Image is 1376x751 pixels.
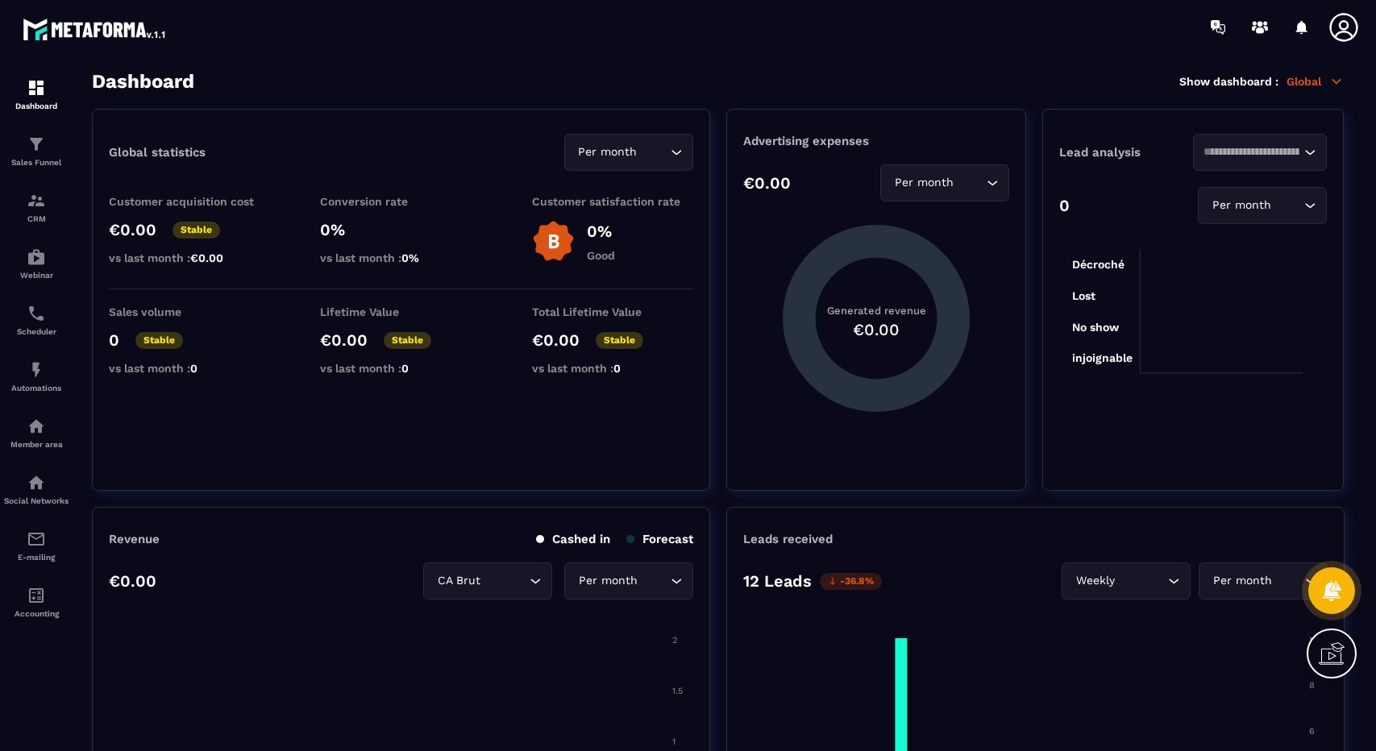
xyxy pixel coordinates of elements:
div: Search for option [880,164,1009,201]
p: Forecast [626,532,693,546]
img: social-network [27,473,46,492]
img: automations [27,360,46,380]
p: vs last month : [320,362,481,375]
p: Advertising expenses [743,134,1009,148]
input: Search for option [1203,143,1300,161]
input: Search for option [1118,572,1164,590]
h3: Dashboard [92,70,194,93]
tspan: No show [1072,321,1120,334]
span: 0 [190,362,197,375]
p: Leads received [743,532,833,546]
input: Search for option [641,572,667,590]
span: 0 [401,362,409,375]
p: Conversion rate [320,195,481,208]
p: €0.00 [743,173,791,193]
p: Accounting [4,609,69,618]
img: formation [27,191,46,210]
p: Customer satisfaction rate [532,195,693,208]
p: Good [587,249,615,262]
span: Per month [891,174,957,192]
a: emailemailE-mailing [4,517,69,574]
p: E-mailing [4,553,69,562]
p: 0% [320,220,481,239]
p: Dashboard [4,102,69,110]
p: Sales Funnel [4,158,69,167]
div: Search for option [423,562,552,600]
span: Per month [1209,572,1275,590]
p: €0.00 [532,330,580,350]
p: Global statistics [109,145,206,160]
p: Social Networks [4,496,69,505]
tspan: 8 [1309,680,1315,691]
span: 0 [613,362,621,375]
img: automations [27,417,46,436]
tspan: 6 [1309,726,1315,736]
div: Search for option [1062,562,1191,600]
p: Stable [135,332,183,349]
p: Revenue [109,532,160,546]
img: email [27,529,46,549]
input: Search for option [957,174,983,192]
span: Per month [1208,197,1274,214]
a: automationsautomationsMember area [4,405,69,461]
img: accountant [27,586,46,605]
input: Search for option [484,572,526,590]
span: Weekly [1072,572,1118,590]
img: logo [23,15,168,44]
tspan: 1.5 [672,686,683,696]
p: vs last month : [320,251,481,264]
div: Search for option [1199,562,1328,600]
div: Search for option [564,134,693,171]
p: Webinar [4,271,69,280]
tspan: Lost [1072,289,1095,302]
tspan: injoignable [1072,351,1133,365]
p: vs last month : [109,251,270,264]
p: Scheduler [4,327,69,336]
p: Stable [596,332,643,349]
span: CA Brut [434,572,484,590]
p: Global [1287,74,1344,89]
p: Sales volume [109,305,270,318]
p: Total Lifetime Value [532,305,693,318]
tspan: 1 [672,736,676,747]
span: 0% [401,251,419,264]
a: social-networksocial-networkSocial Networks [4,461,69,517]
p: Lifetime Value [320,305,481,318]
tspan: 2 [672,635,677,645]
span: €0.00 [190,251,223,264]
a: formationformationDashboard [4,66,69,122]
p: 0 [109,330,119,350]
div: Search for option [564,562,693,600]
p: 0 [1059,196,1070,215]
p: Stable [173,222,220,239]
p: €0.00 [109,571,156,591]
p: Customer acquisition cost [109,195,270,208]
p: Stable [384,332,431,349]
span: Per month [575,572,641,590]
img: automations [27,247,46,267]
img: scheduler [27,304,46,323]
a: automationsautomationsWebinar [4,235,69,292]
p: Member area [4,440,69,449]
p: CRM [4,214,69,223]
a: accountantaccountantAccounting [4,574,69,630]
p: 12 Leads [743,571,812,591]
p: vs last month : [532,362,693,375]
p: €0.00 [320,330,368,350]
p: 0% [587,222,615,241]
img: formation [27,78,46,98]
a: automationsautomationsAutomations [4,348,69,405]
a: schedulerschedulerScheduler [4,292,69,348]
p: Cashed in [536,532,610,546]
img: formation [27,135,46,154]
a: formationformationSales Funnel [4,122,69,179]
p: €0.00 [109,220,156,239]
a: formationformationCRM [4,179,69,235]
p: vs last month : [109,362,270,375]
div: Search for option [1193,134,1327,171]
span: Per month [575,143,641,161]
div: Search for option [1198,187,1327,224]
p: Show dashboard : [1179,75,1278,88]
tspan: Décroché [1072,258,1124,271]
input: Search for option [1275,572,1301,590]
